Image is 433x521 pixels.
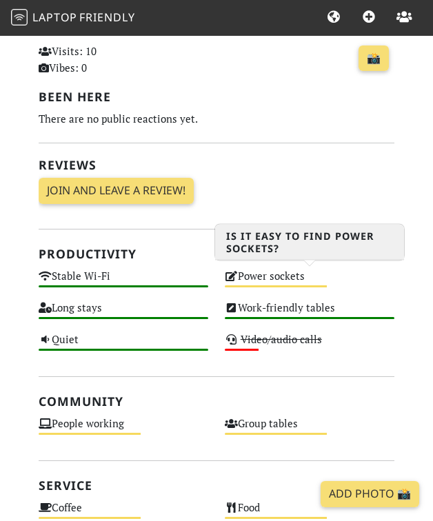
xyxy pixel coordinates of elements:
span: Friendly [79,10,134,25]
div: Group tables [216,414,403,446]
div: Work-friendly tables [216,298,403,330]
s: Video/audio calls [241,332,322,346]
div: People working [30,414,216,446]
h2: Productivity [39,247,394,261]
a: Add Photo 📸 [321,481,419,507]
span: Laptop [32,10,77,25]
a: 📸 [359,45,389,72]
img: LaptopFriendly [11,9,28,25]
p: Visits: 10 Vibes: 0 [39,43,146,76]
a: Join and leave a review! [39,178,194,204]
div: Quiet [30,330,216,362]
div: There are no public reactions yet. [39,110,394,128]
h2: Reviews [39,158,394,172]
div: Power sockets [216,267,403,298]
h2: Community [39,394,394,409]
h2: Service [39,478,394,493]
a: LaptopFriendly LaptopFriendly [11,6,135,30]
h2: Been here [39,90,394,104]
h3: Is it easy to find power sockets? [215,225,404,260]
div: Stable Wi-Fi [30,267,216,298]
div: Long stays [30,298,216,330]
